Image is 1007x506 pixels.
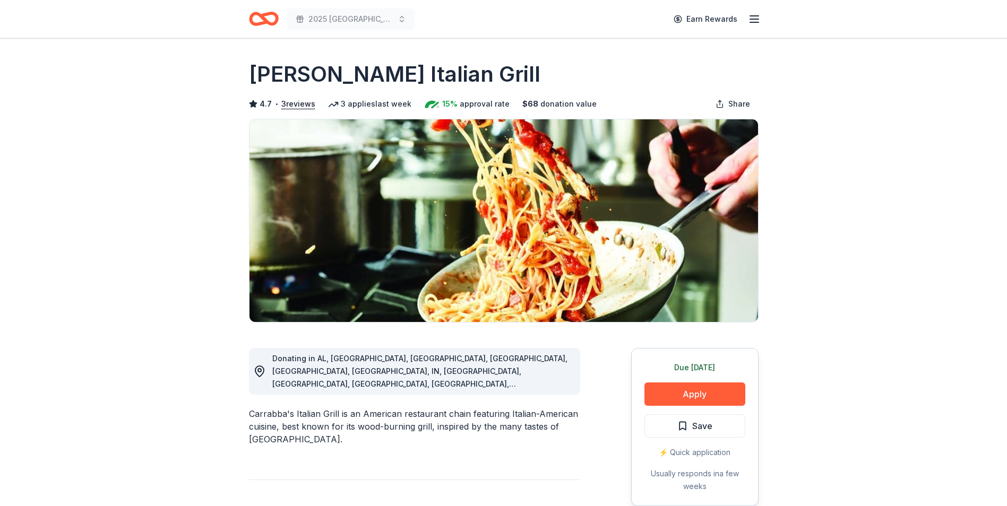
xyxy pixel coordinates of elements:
[274,100,278,108] span: •
[442,98,458,110] span: 15%
[667,10,744,29] a: Earn Rewards
[707,93,759,115] button: Share
[644,382,745,406] button: Apply
[272,354,567,465] span: Donating in AL, [GEOGRAPHIC_DATA], [GEOGRAPHIC_DATA], [GEOGRAPHIC_DATA], [GEOGRAPHIC_DATA], [GEOG...
[692,419,712,433] span: Save
[522,98,538,110] span: $ 68
[249,119,758,322] img: Image for Carrabba's Italian Grill
[260,98,272,110] span: 4.7
[540,98,597,110] span: donation value
[728,98,750,110] span: Share
[281,98,315,110] button: 3reviews
[249,59,540,89] h1: [PERSON_NAME] Italian Grill
[249,6,279,31] a: Home
[328,98,411,110] div: 3 applies last week
[644,467,745,493] div: Usually responds in a few weeks
[460,98,510,110] span: approval rate
[308,13,393,25] span: 2025 [GEOGRAPHIC_DATA], [GEOGRAPHIC_DATA] 449th Bomb Group WWII Reunion
[644,361,745,374] div: Due [DATE]
[249,407,580,446] div: Carrabba's Italian Grill is an American restaurant chain featuring Italian-American cuisine, best...
[644,446,745,459] div: ⚡️ Quick application
[287,8,415,30] button: 2025 [GEOGRAPHIC_DATA], [GEOGRAPHIC_DATA] 449th Bomb Group WWII Reunion
[644,414,745,438] button: Save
